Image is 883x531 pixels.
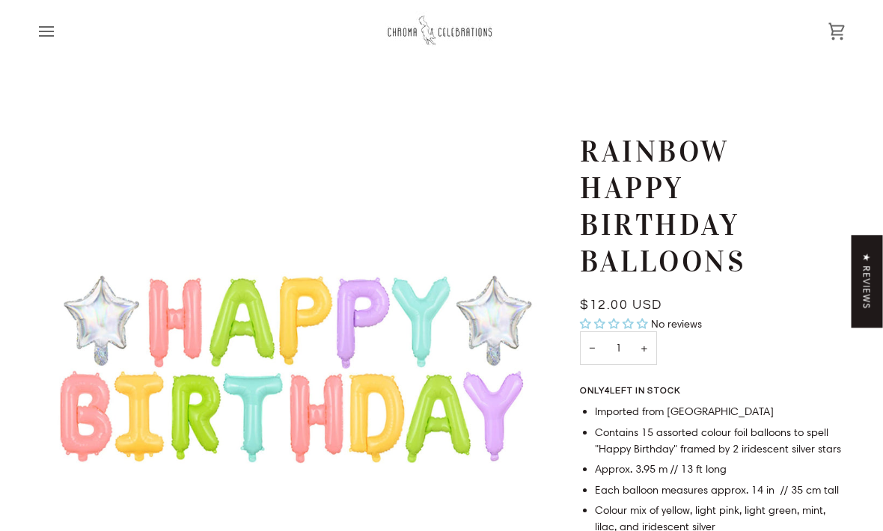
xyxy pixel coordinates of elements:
span: Approx. 3.95 m // 13 ft long [595,462,727,476]
span: 4 [605,387,610,395]
span: Each balloon measures approx. 14 in // 35 cm tall [595,483,839,497]
img: Chroma Celebrations [385,11,498,51]
div: Click to open Judge.me floating reviews tab [852,235,883,328]
button: Decrease quantity [580,331,604,365]
span: No reviews [651,317,702,331]
span: Only left in stock [580,387,687,396]
h1: Rainbow Happy Birthday Balloons [580,134,834,280]
span: Contains 15 assorted colour foil balloons to spell "Happy Birthday" framed by 2 iridescent silver... [595,426,841,455]
span: $12.00 USD [580,298,662,312]
li: Imported from [GEOGRAPHIC_DATA] [595,404,846,420]
button: Increase quantity [632,331,657,365]
input: Quantity [580,331,657,365]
